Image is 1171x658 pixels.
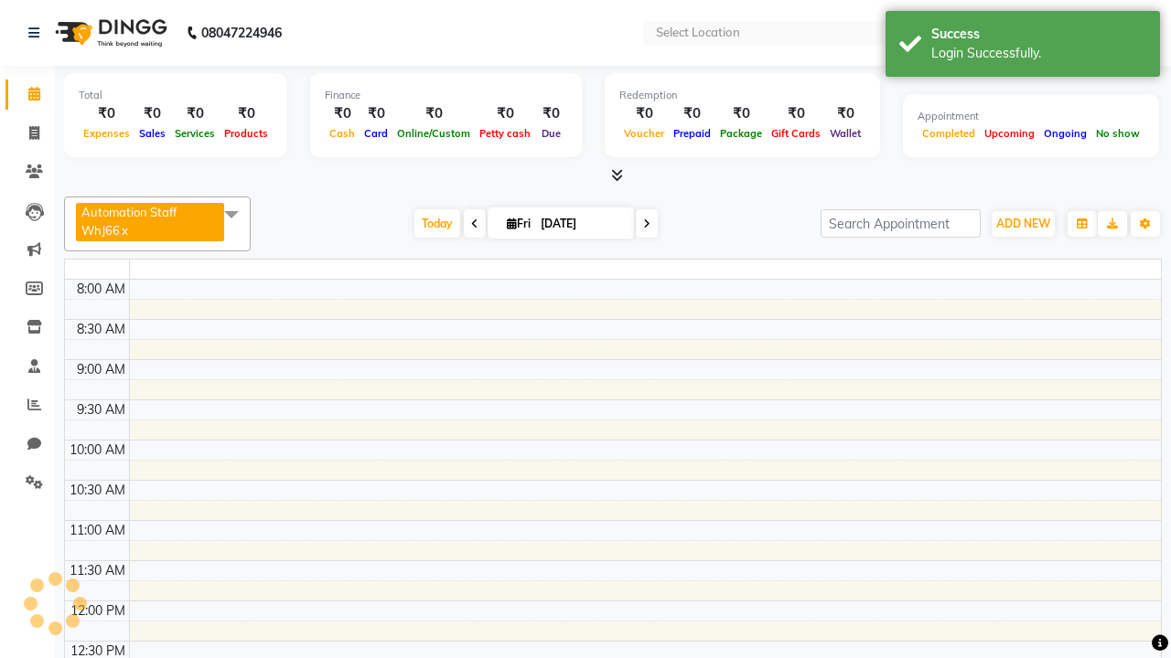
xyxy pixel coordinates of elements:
span: Gift Cards [767,127,825,140]
div: ₹0 [79,103,134,124]
span: Card [360,127,392,140]
span: Fri [502,217,535,230]
div: 10:00 AM [66,440,129,460]
a: x [120,223,128,238]
input: 2025-10-03 [535,210,627,238]
div: Select Location [656,24,740,42]
div: ₹0 [325,103,360,124]
span: Online/Custom [392,127,475,140]
div: 11:00 AM [66,521,129,540]
div: ₹0 [715,103,767,124]
span: Due [537,127,565,140]
div: 8:30 AM [73,320,129,339]
span: No show [1091,127,1144,140]
div: ₹0 [535,103,567,124]
div: ₹0 [360,103,392,124]
div: Finance [325,88,567,103]
div: ₹0 [475,103,535,124]
div: 9:00 AM [73,360,129,379]
div: 10:30 AM [66,481,129,500]
span: Today [414,209,460,238]
input: Search Appointment [821,209,981,238]
div: 8:00 AM [73,280,129,299]
div: Login Successfully. [931,44,1146,63]
div: ₹0 [669,103,715,124]
span: Products [220,127,273,140]
span: Completed [918,127,980,140]
b: 08047224946 [201,7,282,58]
div: ₹0 [220,103,273,124]
span: Cash [325,127,360,140]
div: 9:30 AM [73,400,129,419]
span: Prepaid [669,127,715,140]
div: ₹0 [825,103,865,124]
span: Package [715,127,767,140]
span: Services [170,127,220,140]
div: Total [79,88,273,103]
div: Appointment [918,109,1144,124]
div: 11:30 AM [66,561,129,580]
div: 12:00 PM [67,601,129,621]
span: Sales [134,127,170,140]
span: Ongoing [1039,127,1091,140]
div: ₹0 [170,103,220,124]
span: Voucher [619,127,669,140]
span: Automation Staff WhJ66 [81,205,177,238]
div: ₹0 [392,103,475,124]
div: ₹0 [134,103,170,124]
span: Upcoming [980,127,1039,140]
span: Wallet [825,127,865,140]
span: Petty cash [475,127,535,140]
button: ADD NEW [992,211,1055,237]
div: ₹0 [767,103,825,124]
img: logo [47,7,172,58]
div: Success [931,25,1146,44]
div: ₹0 [619,103,669,124]
span: Expenses [79,127,134,140]
span: ADD NEW [996,217,1050,230]
div: Redemption [619,88,865,103]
